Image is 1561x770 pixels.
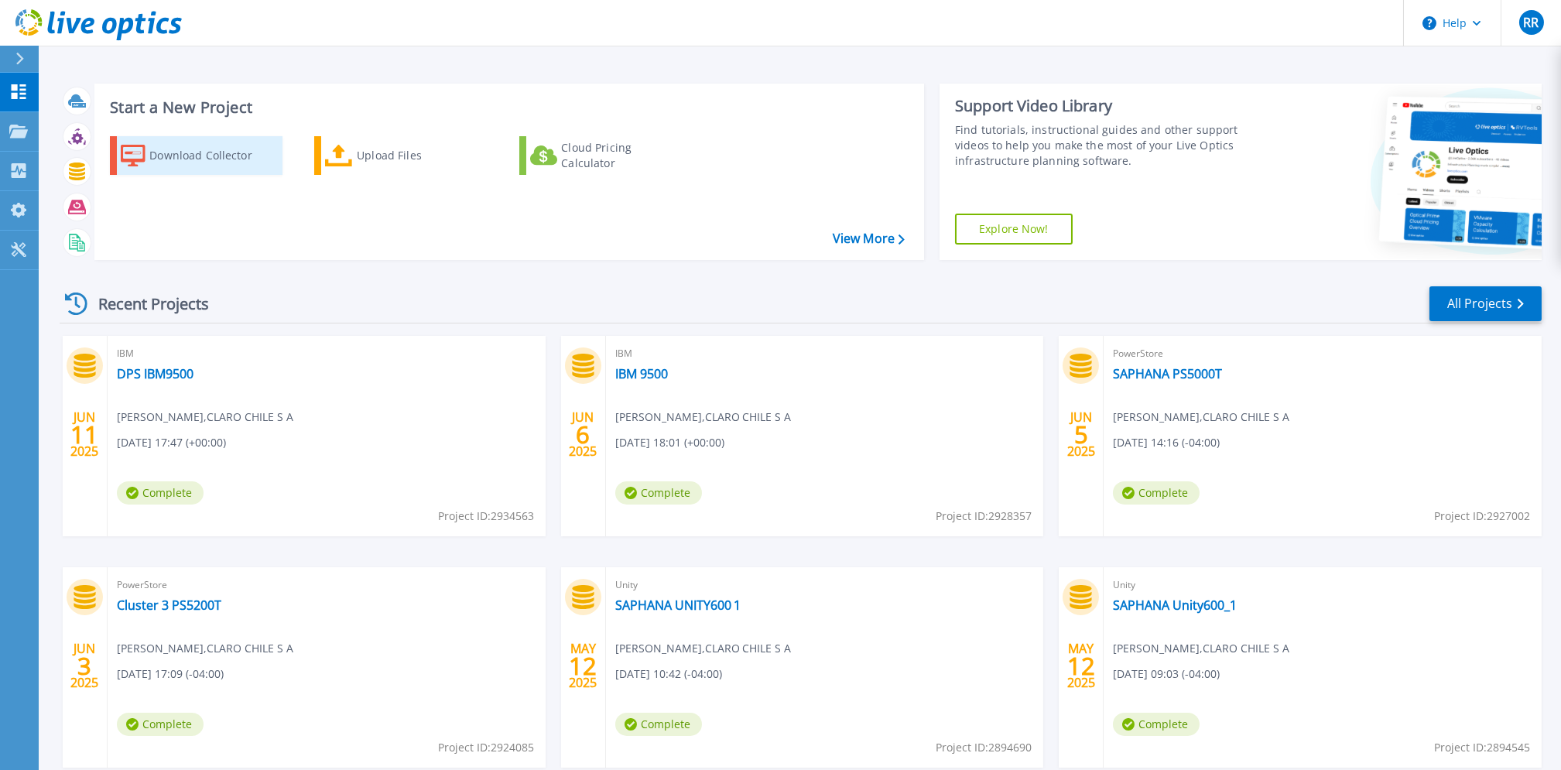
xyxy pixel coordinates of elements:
span: 12 [569,659,597,672]
a: Cloud Pricing Calculator [519,136,692,175]
span: [DATE] 18:01 (+00:00) [615,434,724,451]
span: Project ID: 2928357 [936,508,1032,525]
span: Project ID: 2927002 [1434,508,1530,525]
span: [PERSON_NAME] , CLARO CHILE S A [1113,640,1289,657]
span: Unity [1113,577,1532,594]
a: All Projects [1429,286,1542,321]
span: [DATE] 10:42 (-04:00) [615,666,722,683]
span: [PERSON_NAME] , CLARO CHILE S A [615,640,792,657]
div: Find tutorials, instructional guides and other support videos to help you make the most of your L... [955,122,1263,169]
span: RR [1523,16,1539,29]
a: Explore Now! [955,214,1073,245]
div: Recent Projects [60,285,230,323]
a: Download Collector [110,136,282,175]
span: [DATE] 09:03 (-04:00) [1113,666,1220,683]
span: [PERSON_NAME] , CLARO CHILE S A [117,409,293,426]
div: JUN 2025 [70,406,99,463]
span: Complete [117,713,204,736]
span: [DATE] 17:09 (-04:00) [117,666,224,683]
span: [DATE] 14:16 (-04:00) [1113,434,1220,451]
span: [PERSON_NAME] , CLARO CHILE S A [615,409,792,426]
a: Cluster 3 PS5200T [117,597,221,613]
div: JUN 2025 [1066,406,1096,463]
div: JUN 2025 [70,638,99,694]
a: View More [833,231,905,246]
a: Upload Files [314,136,487,175]
span: Project ID: 2894545 [1434,739,1530,756]
span: Complete [615,713,702,736]
div: Upload Files [357,140,481,171]
a: DPS IBM9500 [117,366,193,382]
h3: Start a New Project [110,99,904,116]
a: SAPHANA PS5000T [1113,366,1222,382]
span: IBM [615,345,1035,362]
span: Complete [615,481,702,505]
span: Complete [117,481,204,505]
span: Complete [1113,713,1200,736]
a: IBM 9500 [615,366,668,382]
span: Project ID: 2894690 [936,739,1032,756]
span: Unity [615,577,1035,594]
span: 3 [77,659,91,672]
div: Cloud Pricing Calculator [561,140,685,171]
span: 11 [70,428,98,441]
span: 5 [1074,428,1088,441]
span: 12 [1067,659,1095,672]
div: MAY 2025 [1066,638,1096,694]
div: JUN 2025 [568,406,597,463]
span: IBM [117,345,536,362]
span: PowerStore [117,577,536,594]
a: SAPHANA Unity600_1 [1113,597,1237,613]
span: [PERSON_NAME] , CLARO CHILE S A [1113,409,1289,426]
span: [PERSON_NAME] , CLARO CHILE S A [117,640,293,657]
span: 6 [576,428,590,441]
div: Download Collector [149,140,273,171]
a: SAPHANA UNITY600 1 [615,597,741,613]
span: PowerStore [1113,345,1532,362]
div: MAY 2025 [568,638,597,694]
span: Project ID: 2924085 [438,739,534,756]
span: Project ID: 2934563 [438,508,534,525]
span: [DATE] 17:47 (+00:00) [117,434,226,451]
div: Support Video Library [955,96,1263,116]
span: Complete [1113,481,1200,505]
